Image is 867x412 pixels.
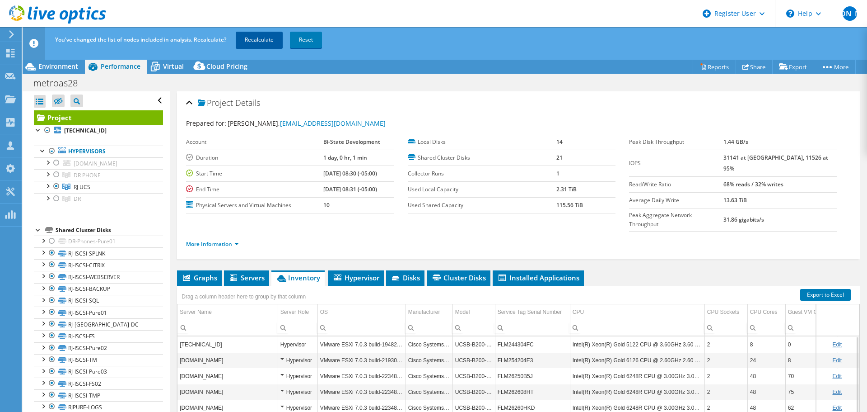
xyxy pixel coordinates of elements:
td: Server Role Column [278,304,317,320]
td: Column Model, Value UCSB-B200-M5 [452,384,495,400]
a: Edit [832,373,842,379]
td: Column CPU Cores, Value 8 [747,336,785,352]
td: Column CPU, Value Intel(R) Xeon(R) Gold 6126 CPU @ 2.60GHz 2.60 GHz [570,352,704,368]
h1: metroas28 [29,78,92,88]
td: Column Server Role, Value Hypervisor [278,336,317,352]
span: You've changed the list of nodes included in analysis. Recalculate? [55,36,226,43]
td: Column Server Name, Value metrovm41.metro.corp.metrostlouis.org [177,352,278,368]
td: Column Guest VM Count, Filter cell [785,320,838,336]
b: 14 [556,138,563,146]
td: Model Column [452,304,495,320]
td: Column Server Name, Filter cell [177,320,278,336]
td: Column Server Role, Value Hypervisor [278,352,317,368]
td: Column Manufacturer, Value Cisco Systems Inc [406,368,452,384]
td: Column CPU Sockets, Value 2 [704,336,747,352]
td: Column OS, Value VMware ESXi 7.0.3 build-21930508 [317,352,406,368]
a: DR [34,193,163,205]
a: Reset [290,32,322,48]
b: 2.31 TiB [556,185,577,193]
a: RJ-ISCSI-TMP [34,389,163,401]
div: Service Tag Serial Number [498,307,562,317]
td: Column CPU Cores, Value 48 [747,384,785,400]
b: [DATE] 08:31 (-05:00) [323,185,377,193]
td: Column Manufacturer, Value Cisco Systems Inc [406,384,452,400]
td: Server Name Column [177,304,278,320]
span: Virtual [163,62,184,71]
td: Column CPU Cores, Filter cell [747,320,785,336]
div: Server Name [180,307,212,317]
td: Column Server Role, Value Hypervisor [278,384,317,400]
td: CPU Sockets Column [704,304,747,320]
div: Hypervisor [280,371,315,382]
td: Column Manufacturer, Value Cisco Systems Inc [406,336,452,352]
td: Column Guest VM Count, Value 70 [785,368,838,384]
a: Export to Excel [800,289,851,301]
a: Recalculate [236,32,283,48]
label: Read/Write Ratio [629,180,723,189]
a: RJ-ISCSI-WEBSERVER [34,271,163,283]
svg: \n [786,9,794,18]
td: Column OS, Value VMware ESXi 7.0.3 build-22348816 [317,384,406,400]
label: Collector Runs [408,169,556,178]
td: Column Service Tag Serial Number, Value FLM26250B5J [495,368,570,384]
label: Peak Aggregate Network Throughput [629,211,723,229]
a: RJ-[GEOGRAPHIC_DATA]-DC [34,318,163,330]
a: Edit [832,389,842,395]
span: Installed Applications [497,273,579,282]
a: Share [736,60,773,74]
b: 1 day, 0 hr, 1 min [323,154,367,161]
td: CPU Column [570,304,704,320]
label: Start Time [186,169,323,178]
span: [PERSON_NAME], [228,119,386,128]
td: Column Server Role, Value Hypervisor [278,368,317,384]
span: Servers [228,273,265,282]
b: 21 [556,154,563,161]
td: Guest VM Count Column [785,304,838,320]
label: Account [186,137,323,147]
td: CPU Cores Column [747,304,785,320]
div: Hypervisor [280,355,315,366]
a: RJ-ISCSI-BACKUP [34,283,163,295]
a: [TECHNICAL_ID] [34,125,163,137]
span: Project [198,99,233,108]
label: Used Local Capacity [408,185,556,194]
td: Column CPU Cores, Value 48 [747,368,785,384]
td: Column Model, Value UCSB-B200-M5 [452,352,495,368]
a: DR-Phones-Pure01 [34,236,163,247]
label: IOPS [629,159,723,168]
a: Edit [832,357,842,364]
td: OS Column [317,304,406,320]
a: RJ-ISCSI-CITRIX [34,259,163,271]
div: Shared Cluster Disks [56,225,163,236]
td: Column Model, Value UCSB-B200-M5 [452,368,495,384]
td: Column Server Role, Filter cell [278,320,317,336]
div: Drag a column header here to group by that column [179,290,308,303]
a: RJ UCS [34,181,163,193]
b: 31141 at [GEOGRAPHIC_DATA], 11526 at 95% [723,154,828,172]
td: Column Guest VM Count, Value 8 [785,352,838,368]
td: Column Service Tag Serial Number, Value FLM244304FC [495,336,570,352]
label: Physical Servers and Virtual Machines [186,201,323,210]
div: Model [455,307,470,317]
td: Column Manufacturer, Filter cell [406,320,452,336]
div: Guest VM Count [788,307,828,317]
label: Peak Disk Throughput [629,137,723,147]
td: Column Guest VM Count, Value 0 [785,336,838,352]
a: RJ-ISCSI-Pure01 [34,307,163,318]
label: Duration [186,153,323,162]
span: [DOMAIN_NAME] [74,160,117,167]
span: Cluster Disks [431,273,486,282]
span: Disks [391,273,420,282]
a: Edit [832,341,842,348]
a: Export [772,60,814,74]
span: [PERSON_NAME] [843,6,857,21]
span: Details [235,97,260,108]
td: Column Model, Value UCSB-B200-M5 [452,336,495,352]
span: RJ UCS [74,183,90,191]
div: Hypervisor [280,387,315,398]
span: Inventory [276,273,320,282]
a: More [814,60,856,74]
b: 115.56 TiB [556,201,583,209]
a: [DOMAIN_NAME] [34,157,163,169]
span: Cloud Pricing [206,62,247,71]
